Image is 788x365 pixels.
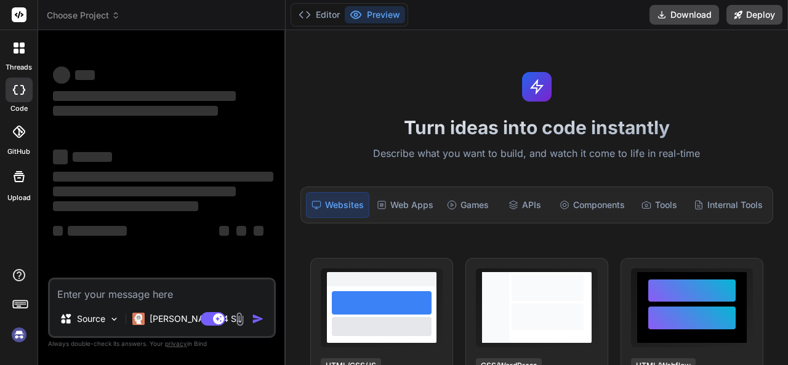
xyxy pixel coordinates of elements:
[252,313,264,325] img: icon
[109,314,119,324] img: Pick Models
[649,5,719,25] button: Download
[7,193,31,203] label: Upload
[293,146,781,162] p: Describe what you want to build, and watch it come to life in real-time
[77,313,105,325] p: Source
[372,192,438,218] div: Web Apps
[150,313,241,325] p: [PERSON_NAME] 4 S..
[6,62,32,73] label: threads
[53,66,70,84] span: ‌
[294,6,345,23] button: Editor
[53,150,68,164] span: ‌
[75,70,95,80] span: ‌
[47,9,120,22] span: Choose Project
[53,106,218,116] span: ‌
[632,192,686,218] div: Tools
[53,91,236,101] span: ‌
[10,103,28,114] label: code
[219,226,229,236] span: ‌
[132,313,145,325] img: Claude 4 Sonnet
[726,5,782,25] button: Deploy
[9,324,30,345] img: signin
[236,226,246,236] span: ‌
[53,226,63,236] span: ‌
[555,192,630,218] div: Components
[48,338,276,350] p: Always double-check its answers. Your in Bind
[345,6,405,23] button: Preview
[233,312,247,326] img: attachment
[7,146,30,157] label: GitHub
[53,201,198,211] span: ‌
[165,340,187,347] span: privacy
[689,192,768,218] div: Internal Tools
[306,192,369,218] div: Websites
[53,172,273,182] span: ‌
[254,226,263,236] span: ‌
[53,187,236,196] span: ‌
[68,226,127,236] span: ‌
[293,116,781,138] h1: Turn ideas into code instantly
[441,192,495,218] div: Games
[497,192,552,218] div: APIs
[73,152,112,162] span: ‌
